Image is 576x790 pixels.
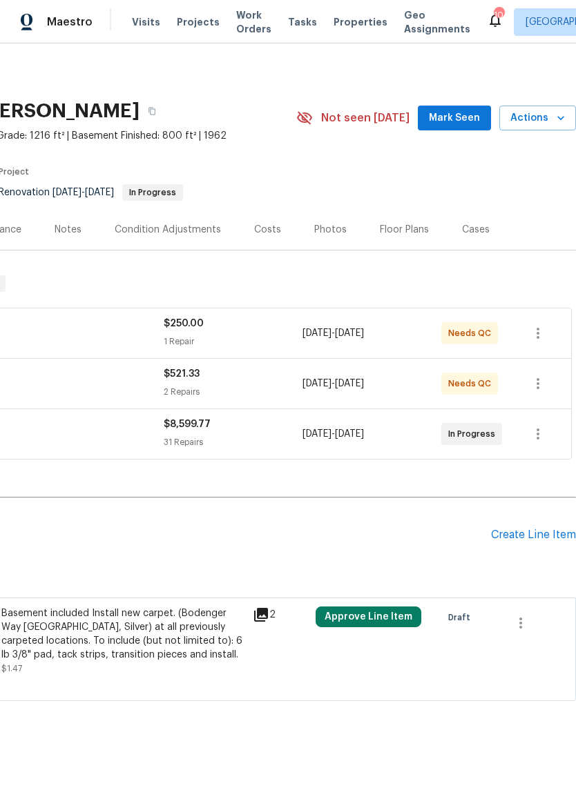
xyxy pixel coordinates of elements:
span: [DATE] [303,379,332,388]
span: [DATE] [85,188,114,197]
button: Actions [499,106,576,131]
button: Mark Seen [418,106,491,131]
span: $1.47 [1,664,22,673]
div: Condition Adjustments [115,223,221,237]
button: Approve Line Item [316,606,421,627]
div: 10 [494,8,503,22]
span: [DATE] [303,429,332,439]
span: $521.33 [164,369,200,379]
span: - [303,326,364,340]
div: 2 Repairs [164,385,303,399]
span: Work Orders [236,8,271,36]
span: Geo Assignments [404,8,470,36]
span: [DATE] [335,429,364,439]
div: Notes [55,223,81,237]
div: 1 Repair [164,335,303,348]
span: [DATE] [303,328,332,338]
div: Basement included Install new carpet. (Bodenger Way [GEOGRAPHIC_DATA], Silver) at all previously ... [1,606,244,662]
span: - [52,188,114,197]
span: - [303,427,364,441]
span: Maestro [47,15,93,29]
span: Tasks [288,17,317,27]
div: Costs [254,223,281,237]
span: Needs QC [448,326,497,340]
span: In Progress [448,427,501,441]
span: Draft [448,611,476,624]
div: Floor Plans [380,223,429,237]
span: Properties [334,15,387,29]
span: In Progress [124,188,182,197]
div: Photos [314,223,347,237]
span: Needs QC [448,377,497,391]
div: Create Line Item [491,529,576,542]
span: [DATE] [335,328,364,338]
span: [DATE] [52,188,81,197]
span: Projects [177,15,220,29]
span: $8,599.77 [164,419,211,429]
div: 31 Repairs [164,435,303,449]
span: $250.00 [164,319,204,328]
span: Not seen [DATE] [321,111,410,125]
button: Copy Address [140,99,164,124]
div: Cases [462,223,490,237]
span: Mark Seen [429,110,480,127]
span: - [303,377,364,391]
div: 2 [253,606,307,623]
span: Visits [132,15,160,29]
span: [DATE] [335,379,364,388]
span: Actions [510,110,565,127]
